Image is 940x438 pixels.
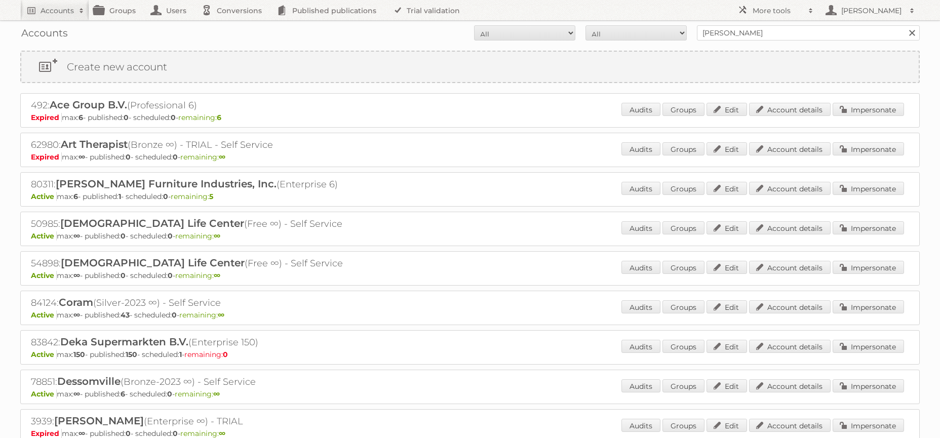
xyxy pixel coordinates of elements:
[662,142,704,155] a: Groups
[168,231,173,241] strong: 0
[121,271,126,280] strong: 0
[31,389,57,399] span: Active
[219,152,225,162] strong: ∞
[621,221,660,234] a: Audits
[31,310,57,320] span: Active
[839,6,905,16] h2: [PERSON_NAME]
[31,113,909,122] p: max: - published: - scheduled: -
[124,113,129,122] strong: 0
[621,419,660,432] a: Audits
[707,221,747,234] a: Edit
[121,389,125,399] strong: 6
[621,379,660,392] a: Audits
[126,429,131,438] strong: 0
[31,113,62,122] span: Expired
[79,152,85,162] strong: ∞
[833,261,904,274] a: Impersonate
[31,138,385,151] h2: 62980: (Bronze ∞) - TRIAL - Self Service
[163,192,168,201] strong: 0
[662,103,704,116] a: Groups
[31,152,62,162] span: Expired
[662,182,704,195] a: Groups
[707,142,747,155] a: Edit
[59,296,93,308] span: Coram
[175,231,220,241] span: remaining:
[56,178,277,190] span: [PERSON_NAME] Furniture Industries, Inc.
[31,336,385,349] h2: 83842: (Enterprise 150)
[175,389,220,399] span: remaining:
[223,350,228,359] strong: 0
[31,178,385,191] h2: 80311: (Enterprise 6)
[31,375,385,388] h2: 78851: (Bronze-2023 ∞) - Self Service
[621,340,660,353] a: Audits
[833,419,904,432] a: Impersonate
[179,350,182,359] strong: 1
[178,113,221,122] span: remaining:
[749,300,831,313] a: Account details
[121,231,126,241] strong: 0
[833,142,904,155] a: Impersonate
[175,271,220,280] span: remaining:
[73,310,80,320] strong: ∞
[184,350,228,359] span: remaining:
[833,379,904,392] a: Impersonate
[171,192,213,201] span: remaining:
[219,429,225,438] strong: ∞
[31,415,385,428] h2: 3939: (Enterprise ∞) - TRIAL
[707,379,747,392] a: Edit
[217,113,221,122] strong: 6
[621,103,660,116] a: Audits
[31,310,909,320] p: max: - published: - scheduled: -
[171,113,176,122] strong: 0
[50,99,127,111] span: Ace Group B.V.
[662,419,704,432] a: Groups
[31,350,57,359] span: Active
[126,350,137,359] strong: 150
[31,152,909,162] p: max: - published: - scheduled: -
[167,389,172,399] strong: 0
[31,296,385,309] h2: 84124: (Silver-2023 ∞) - Self Service
[79,429,85,438] strong: ∞
[180,152,225,162] span: remaining:
[214,271,220,280] strong: ∞
[833,221,904,234] a: Impersonate
[31,231,909,241] p: max: - published: - scheduled: -
[218,310,224,320] strong: ∞
[172,310,177,320] strong: 0
[707,419,747,432] a: Edit
[621,182,660,195] a: Audits
[31,429,62,438] span: Expired
[621,142,660,155] a: Audits
[833,300,904,313] a: Impersonate
[54,415,144,427] span: [PERSON_NAME]
[31,231,57,241] span: Active
[707,300,747,313] a: Edit
[173,429,178,438] strong: 0
[833,340,904,353] a: Impersonate
[73,350,85,359] strong: 150
[749,379,831,392] a: Account details
[21,52,919,82] a: Create new account
[119,192,121,201] strong: 1
[31,389,909,399] p: max: - published: - scheduled: -
[168,271,173,280] strong: 0
[179,310,224,320] span: remaining:
[31,429,909,438] p: max: - published: - scheduled: -
[60,336,188,348] span: Deka Supermarkten B.V.
[31,257,385,270] h2: 54898: (Free ∞) - Self Service
[41,6,74,16] h2: Accounts
[662,221,704,234] a: Groups
[749,261,831,274] a: Account details
[31,192,909,201] p: max: - published: - scheduled: -
[662,261,704,274] a: Groups
[180,429,225,438] span: remaining:
[31,217,385,230] h2: 50985: (Free ∞) - Self Service
[707,261,747,274] a: Edit
[749,340,831,353] a: Account details
[73,389,80,399] strong: ∞
[833,103,904,116] a: Impersonate
[707,103,747,116] a: Edit
[749,419,831,432] a: Account details
[209,192,213,201] strong: 5
[833,182,904,195] a: Impersonate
